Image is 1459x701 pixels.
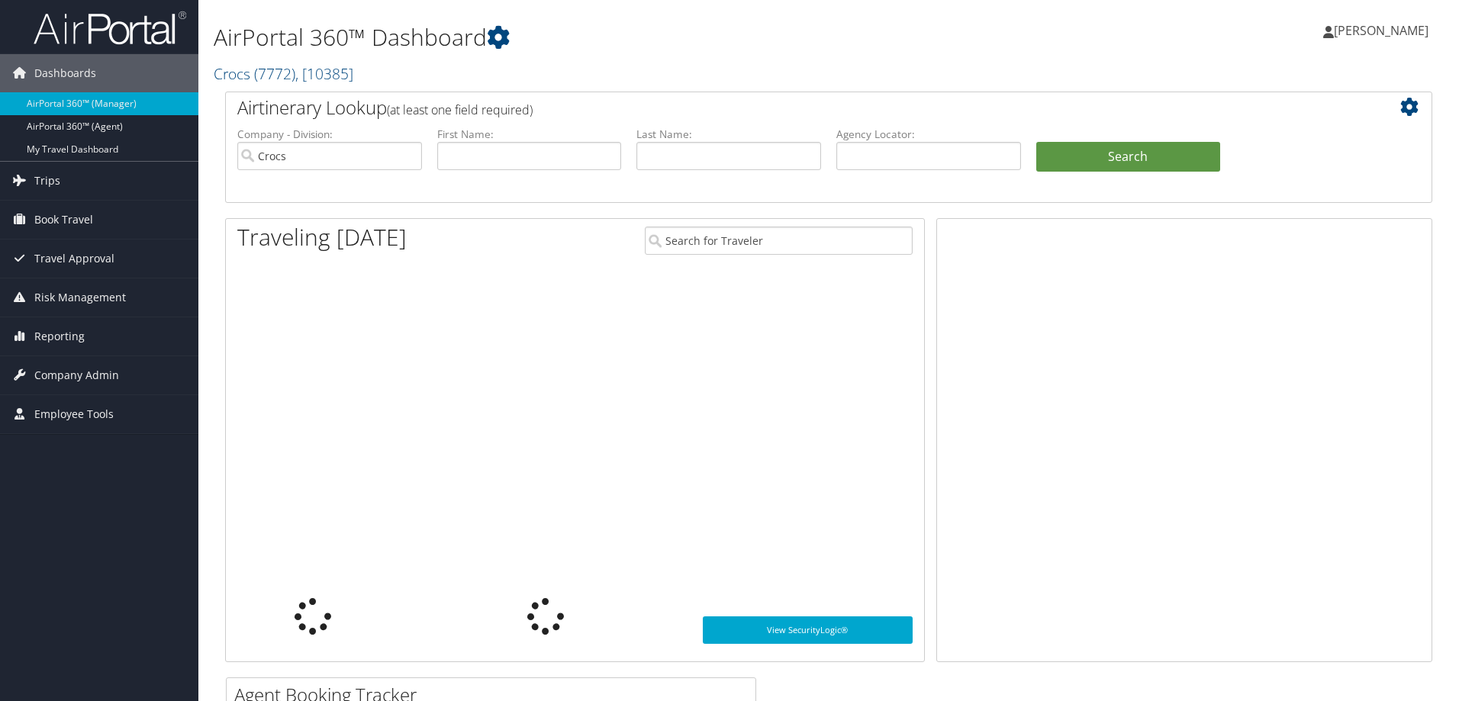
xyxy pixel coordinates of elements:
span: Book Travel [34,201,93,239]
span: Employee Tools [34,395,114,433]
h1: Traveling [DATE] [237,221,407,253]
span: (at least one field required) [387,101,533,118]
a: Crocs [214,63,353,84]
span: Travel Approval [34,240,114,278]
a: [PERSON_NAME] [1323,8,1444,53]
span: ( 7772 ) [254,63,295,84]
h1: AirPortal 360™ Dashboard [214,21,1034,53]
label: Company - Division: [237,127,422,142]
img: airportal-logo.png [34,10,186,46]
span: Dashboards [34,54,96,92]
span: Risk Management [34,278,126,317]
a: View SecurityLogic® [703,616,913,644]
span: , [ 10385 ] [295,63,353,84]
h2: Airtinerary Lookup [237,95,1319,121]
span: Company Admin [34,356,119,394]
label: Last Name: [636,127,821,142]
input: Search for Traveler [645,227,913,255]
label: First Name: [437,127,622,142]
span: Reporting [34,317,85,355]
span: [PERSON_NAME] [1334,22,1428,39]
span: Trips [34,162,60,200]
button: Search [1036,142,1221,172]
label: Agency Locator: [836,127,1021,142]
